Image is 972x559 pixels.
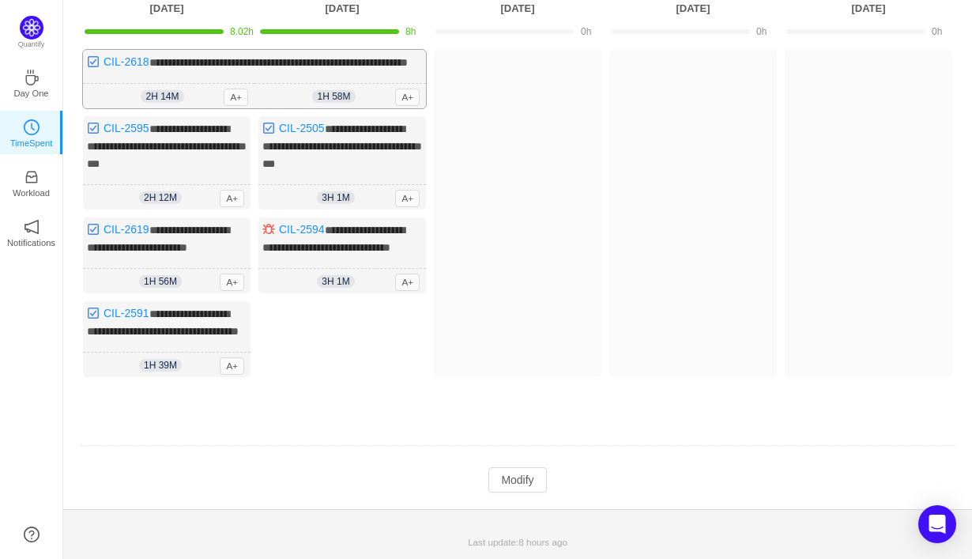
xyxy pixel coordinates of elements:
[918,505,956,543] div: Open Intercom Messenger
[220,274,244,291] span: A+
[230,26,254,37] span: 8.02h
[104,55,149,68] a: CIL-2618
[224,89,248,106] span: A+
[395,190,420,207] span: A+
[139,359,182,372] span: 1h 39m
[317,275,354,288] span: 3h 1m
[395,89,420,106] span: A+
[220,357,244,375] span: A+
[24,169,40,185] i: icon: inbox
[20,16,43,40] img: Quantify
[104,307,149,319] a: CIL-2591
[756,26,767,37] span: 0h
[518,537,567,547] span: 8 hours ago
[24,527,40,542] a: icon: question-circle
[262,223,275,236] img: 10303
[395,274,420,291] span: A+
[7,236,55,250] p: Notifications
[279,122,325,134] a: CIL-2505
[141,90,183,103] span: 2h 14m
[24,119,40,135] i: icon: clock-circle
[13,186,50,200] p: Workload
[312,90,355,103] span: 1h 58m
[24,70,40,85] i: icon: coffee
[581,26,591,37] span: 0h
[932,26,942,37] span: 0h
[24,174,40,190] a: icon: inboxWorkload
[262,122,275,134] img: 10318
[139,191,182,204] span: 2h 12m
[13,86,48,100] p: Day One
[317,191,354,204] span: 3h 1m
[220,190,244,207] span: A+
[24,74,40,90] a: icon: coffeeDay One
[24,224,40,240] a: icon: notificationNotifications
[139,275,182,288] span: 1h 56m
[24,219,40,235] i: icon: notification
[24,124,40,140] a: icon: clock-circleTimeSpent
[87,122,100,134] img: 10318
[279,223,325,236] a: CIL-2594
[87,307,100,319] img: 10318
[18,40,45,51] p: Quantify
[104,122,149,134] a: CIL-2595
[10,136,53,150] p: TimeSpent
[104,223,149,236] a: CIL-2619
[488,467,546,493] button: Modify
[87,223,100,236] img: 10318
[87,55,100,68] img: 10318
[405,26,416,37] span: 8h
[468,537,567,547] span: Last update:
